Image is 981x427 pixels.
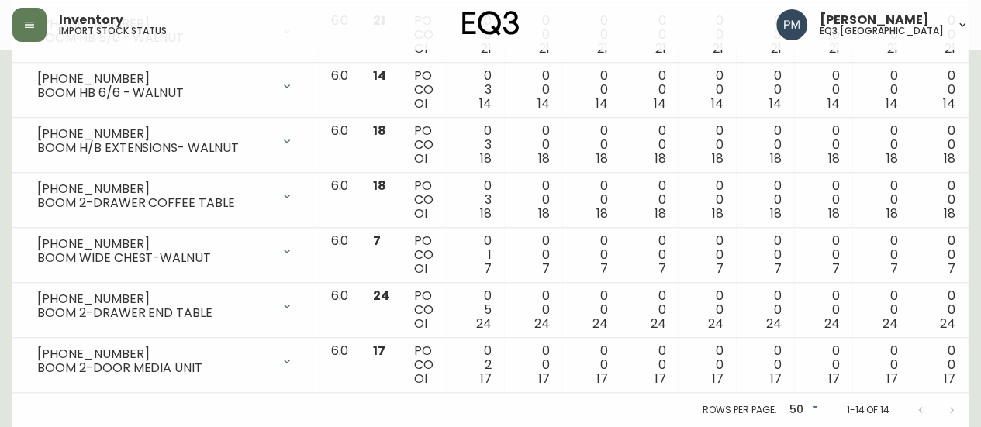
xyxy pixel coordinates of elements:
[542,260,550,277] span: 7
[807,289,840,331] div: 0 0
[650,315,665,332] span: 24
[807,69,840,111] div: 0 0
[37,72,271,86] div: [PHONE_NUMBER]
[807,344,840,386] div: 0 0
[37,292,271,306] div: [PHONE_NUMBER]
[516,289,550,331] div: 0 0
[537,95,550,112] span: 14
[748,69,782,111] div: 0 0
[658,260,665,277] span: 7
[632,289,665,331] div: 0 0
[414,289,434,331] div: PO CO
[600,260,608,277] span: 7
[774,260,782,277] span: 7
[37,251,271,265] div: BOOM WIDE CHEST-WALNUT
[318,63,361,118] td: 6.0
[25,344,306,378] div: [PHONE_NUMBER]BOOM 2-DOOR MEDIA UNIT
[596,370,608,387] span: 17
[575,124,608,166] div: 0 0
[373,122,386,139] span: 18
[770,370,782,387] span: 17
[690,234,724,276] div: 0 0
[940,315,955,332] span: 24
[889,260,897,277] span: 7
[575,344,608,386] div: 0 0
[25,234,306,268] div: [PHONE_NUMBER]BOOM WIDE CHEST-WALNUT
[37,141,271,155] div: BOOM H/B EXTENSIONS- WALNUT
[690,69,724,111] div: 0 0
[458,124,492,166] div: 0 3
[653,95,665,112] span: 14
[484,260,492,277] span: 7
[480,150,492,167] span: 18
[886,205,897,222] span: 18
[480,205,492,222] span: 18
[414,315,427,332] span: OI
[748,344,782,386] div: 0 0
[480,370,492,387] span: 17
[865,179,898,221] div: 0 0
[922,344,955,386] div: 0 0
[782,398,821,423] div: 50
[37,196,271,210] div: BOOM 2-DRAWER COFFEE TABLE
[575,234,608,276] div: 0 0
[712,150,724,167] span: 18
[770,205,782,222] span: 18
[828,205,840,222] span: 18
[458,234,492,276] div: 0 1
[538,205,550,222] span: 18
[59,14,123,26] span: Inventory
[37,306,271,320] div: BOOM 2-DRAWER END TABLE
[654,370,665,387] span: 17
[414,205,427,222] span: OI
[716,260,724,277] span: 7
[458,69,492,111] div: 0 3
[373,67,386,84] span: 14
[318,118,361,173] td: 6.0
[414,124,434,166] div: PO CO
[414,95,427,112] span: OI
[592,315,608,332] span: 24
[538,150,550,167] span: 18
[575,179,608,221] div: 0 0
[318,338,361,393] td: 6.0
[37,86,271,100] div: BOOM HB 6/6 - WALNUT
[516,124,550,166] div: 0 0
[37,182,271,196] div: [PHONE_NUMBER]
[632,69,665,111] div: 0 0
[575,69,608,111] div: 0 0
[807,234,840,276] div: 0 0
[516,234,550,276] div: 0 0
[882,315,897,332] span: 24
[828,370,840,387] span: 17
[820,26,944,36] h5: eq3 [GEOGRAPHIC_DATA]
[414,234,434,276] div: PO CO
[516,179,550,221] div: 0 0
[25,69,306,103] div: [PHONE_NUMBER]BOOM HB 6/6 - WALNUT
[37,237,271,251] div: [PHONE_NUMBER]
[414,370,427,387] span: OI
[596,150,608,167] span: 18
[476,315,492,332] span: 24
[414,150,427,167] span: OI
[462,11,520,36] img: logo
[769,95,782,112] span: 14
[807,179,840,221] div: 0 0
[516,69,550,111] div: 0 0
[37,361,271,375] div: BOOM 2-DOOR MEDIA UNIT
[516,344,550,386] div: 0 0
[865,234,898,276] div: 0 0
[414,14,434,56] div: PO CO
[596,95,608,112] span: 14
[373,342,385,360] span: 17
[690,179,724,221] div: 0 0
[712,370,724,387] span: 17
[865,344,898,386] div: 0 0
[373,177,386,195] span: 18
[807,124,840,166] div: 0 0
[414,69,434,111] div: PO CO
[846,403,889,417] p: 1-14 of 14
[865,124,898,166] div: 0 0
[832,260,840,277] span: 7
[59,26,167,36] h5: import stock status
